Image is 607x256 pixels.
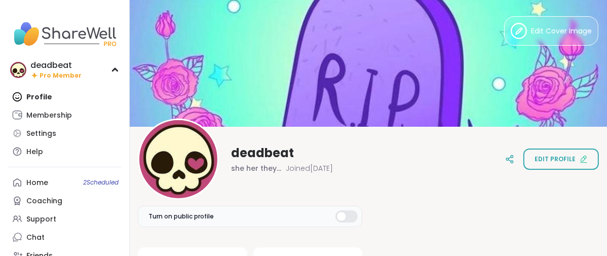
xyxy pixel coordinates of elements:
[531,26,592,36] span: Edit Cover Image
[8,106,121,124] a: Membership
[30,60,82,71] div: deadbeat
[26,178,48,188] div: Home
[139,120,217,198] img: deadbeat
[504,16,598,46] button: Edit Cover Image
[83,178,119,187] span: 2 Scheduled
[8,228,121,246] a: Chat
[8,192,121,210] a: Coaching
[26,214,56,225] div: Support
[26,111,72,121] div: Membership
[8,173,121,192] a: Home2Scheduled
[535,155,576,164] span: Edit profile
[40,71,82,80] span: Pro Member
[8,124,121,142] a: Settings
[26,147,43,157] div: Help
[8,142,121,161] a: Help
[231,145,294,161] span: deadbeat
[8,210,121,228] a: Support
[286,163,333,173] span: Joined [DATE]
[148,212,214,221] span: Turn on public profile
[10,62,26,78] img: deadbeat
[26,129,56,139] div: Settings
[231,163,282,173] span: she her they them
[26,233,45,243] div: Chat
[26,196,62,206] div: Coaching
[8,16,121,52] img: ShareWell Nav Logo
[523,149,599,170] button: Edit profile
